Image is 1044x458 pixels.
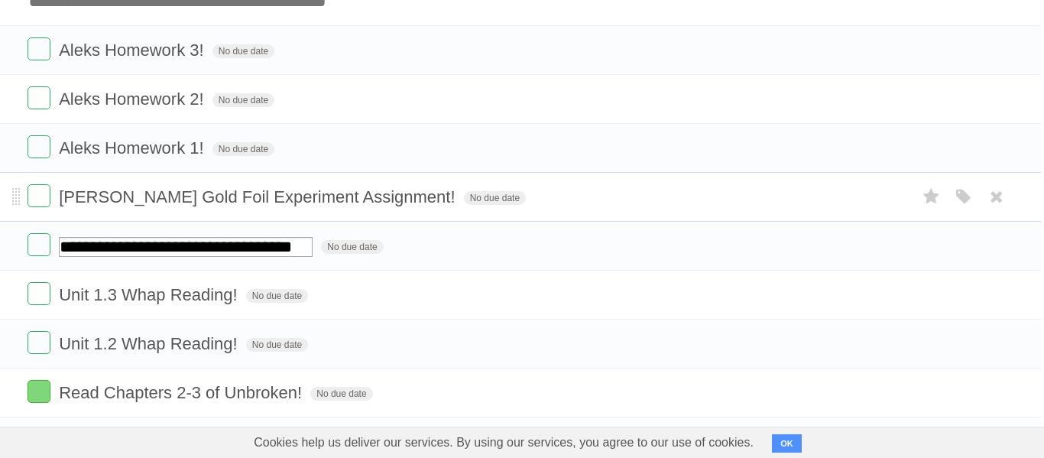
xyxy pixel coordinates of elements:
span: Unit 1.2 Whap Reading! [59,334,242,353]
span: No due date [310,387,372,401]
label: Done [28,86,50,109]
label: Done [28,135,50,158]
span: No due date [246,289,308,303]
span: Unit 1.3 Whap Reading! [59,285,242,304]
label: Done [28,380,50,403]
button: OK [772,434,802,453]
span: No due date [464,191,526,205]
span: Cookies help us deliver our services. By using our services, you agree to our use of cookies. [238,427,769,458]
span: Aleks Homework 2! [59,89,208,109]
span: No due date [212,44,274,58]
span: [PERSON_NAME] Gold Foil Experiment Assignment! [59,187,459,206]
span: No due date [212,93,274,107]
label: Done [28,233,50,256]
span: Aleks Homework 1! [59,138,208,158]
span: Read Chapters 2-3 of Unbroken! [59,383,306,402]
span: No due date [212,142,274,156]
label: Done [28,37,50,60]
span: No due date [321,240,383,254]
span: Aleks Homework 3! [59,41,208,60]
label: Star task [917,184,946,210]
label: Done [28,282,50,305]
label: Done [28,184,50,207]
span: No due date [246,338,308,352]
label: Done [28,331,50,354]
